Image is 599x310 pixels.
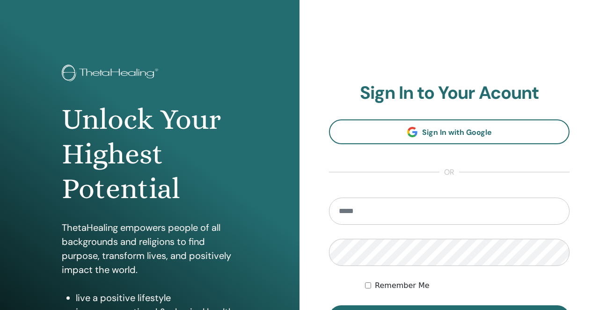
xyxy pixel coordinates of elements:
li: live a positive lifestyle [76,291,238,305]
h2: Sign In to Your Acount [329,82,570,104]
a: Sign In with Google [329,119,570,144]
div: Keep me authenticated indefinitely or until I manually logout [365,280,570,291]
h1: Unlock Your Highest Potential [62,102,238,207]
span: or [439,167,459,178]
label: Remember Me [375,280,430,291]
p: ThetaHealing empowers people of all backgrounds and religions to find purpose, transform lives, a... [62,221,238,277]
span: Sign In with Google [422,127,492,137]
